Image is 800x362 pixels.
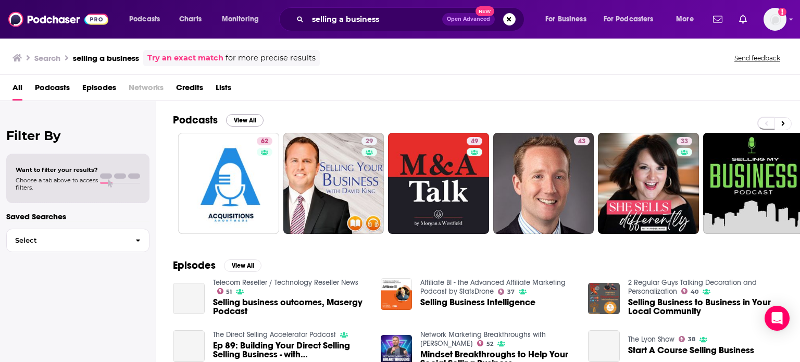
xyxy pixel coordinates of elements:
h2: Podcasts [173,114,218,127]
input: Search podcasts, credits, & more... [308,11,442,28]
span: Networks [129,79,164,101]
svg: Add a profile image [778,8,786,16]
a: PodcastsView All [173,114,264,127]
a: All [12,79,22,101]
a: Telecom Reseller / Technology Reseller News [213,278,358,287]
button: open menu [215,11,272,28]
a: Try an exact match [147,52,223,64]
h2: Filter By [6,128,149,143]
a: 43 [574,137,590,145]
img: User Profile [764,8,786,31]
a: Podcasts [35,79,70,101]
img: Podchaser - Follow, Share and Rate Podcasts [8,9,108,29]
a: 51 [217,288,232,294]
a: The Direct Selling Accelerator Podcast [213,330,336,339]
span: 52 [486,342,493,346]
a: Selling business outcomes, Masergy Podcast [213,298,368,316]
span: More [676,12,694,27]
a: Affiliate BI - the Advanced Affiliate Marketing Podcast by StatsDrone [420,278,566,296]
a: Start A Course Selling Business [628,346,754,355]
a: 49 [388,133,489,234]
span: For Business [545,12,586,27]
button: Select [6,229,149,252]
span: 40 [691,290,698,294]
span: Monitoring [222,12,259,27]
a: 40 [681,288,698,294]
a: Show notifications dropdown [709,10,727,28]
button: Show profile menu [764,8,786,31]
a: 33 [598,133,699,234]
a: Credits [176,79,203,101]
span: Podcasts [129,12,160,27]
span: Selling Business to Business in Your Local Community [628,298,783,316]
a: Show notifications dropdown [735,10,751,28]
a: 29 [361,137,377,145]
a: Start A Course Selling Business [588,330,620,362]
button: View All [224,259,261,272]
a: Network Marketing Breakthroughs with Rob Sperry [420,330,546,348]
span: Open Advanced [447,17,490,22]
span: 51 [226,290,232,294]
a: 38 [679,336,695,342]
a: 52 [477,340,493,346]
div: Search podcasts, credits, & more... [289,7,534,31]
button: open menu [597,11,669,28]
a: 62 [178,133,279,234]
a: 49 [467,137,482,145]
span: Want to filter your results? [16,166,98,173]
span: for more precise results [226,52,316,64]
h2: Episodes [173,259,216,272]
a: Lists [216,79,231,101]
a: Selling Business Intelligence [420,298,535,307]
div: Open Intercom Messenger [765,306,790,331]
span: 38 [688,337,695,342]
span: 62 [261,136,268,147]
a: Episodes [82,79,116,101]
button: open menu [538,11,599,28]
a: Selling business outcomes, Masergy Podcast [173,283,205,315]
a: Charts [172,11,208,28]
span: Ep 89: Building Your Direct Selling Selling Business - with [PERSON_NAME] and [PERSON_NAME] [213,341,368,359]
span: Choose a tab above to access filters. [16,177,98,191]
a: Ep 89: Building Your Direct Selling Selling Business - with Sam Norrie and Penny Inches [173,330,205,362]
a: EpisodesView All [173,259,261,272]
span: 43 [578,136,585,147]
span: 49 [471,136,478,147]
span: Charts [179,12,202,27]
a: 62 [257,137,272,145]
a: 43 [493,133,594,234]
button: open menu [669,11,707,28]
a: 37 [498,289,515,295]
h3: selling a business [73,53,139,63]
span: 33 [681,136,688,147]
a: The Lyon Show [628,335,674,344]
button: View All [226,114,264,127]
img: Selling Business Intelligence [381,278,413,310]
span: For Podcasters [604,12,654,27]
p: Saved Searches [6,211,149,221]
button: Send feedback [731,54,783,63]
h3: Search [34,53,60,63]
button: open menu [122,11,173,28]
a: 33 [677,137,692,145]
span: 37 [507,290,515,294]
span: Logged in as Bcprpro33 [764,8,786,31]
a: 2 Regular Guys Talking Decoration and Personalization [628,278,757,296]
img: Selling Business to Business in Your Local Community [588,283,620,315]
span: Select [7,237,127,244]
a: 29 [283,133,384,234]
a: Ep 89: Building Your Direct Selling Selling Business - with Sam Norrie and Penny Inches [213,341,368,359]
span: 29 [366,136,373,147]
button: Open AdvancedNew [442,13,495,26]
